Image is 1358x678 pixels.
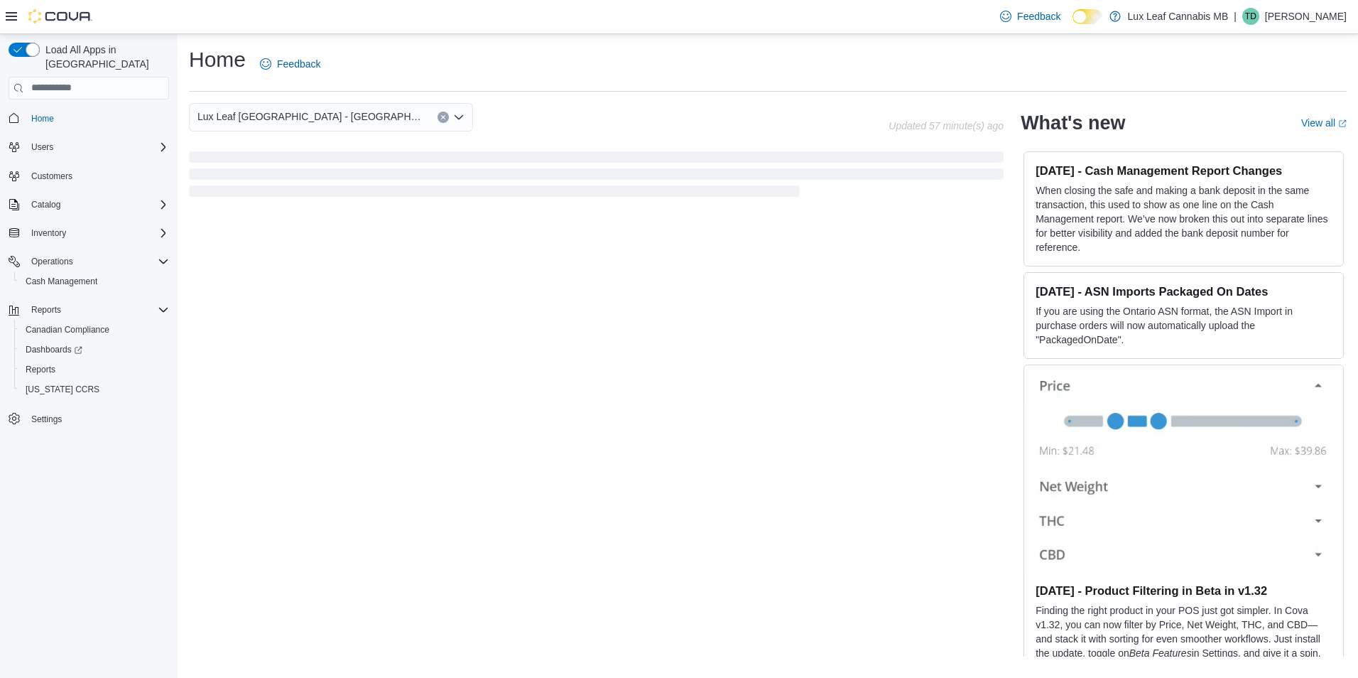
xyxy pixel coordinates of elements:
nav: Complex example [9,102,169,466]
button: Inventory [3,223,175,243]
input: Dark Mode [1072,9,1102,24]
span: Operations [26,253,169,270]
h3: [DATE] - ASN Imports Packaged On Dates [1036,284,1332,298]
span: Loading [189,154,1004,200]
span: Users [26,139,169,156]
button: Inventory [26,225,72,242]
em: Beta Features [1129,647,1192,659]
a: Cash Management [20,273,103,290]
span: Canadian Compliance [26,324,109,335]
button: Catalog [3,195,175,215]
span: Dashboards [26,344,82,355]
a: Feedback [994,2,1066,31]
p: | [1234,8,1237,25]
span: Catalog [31,199,60,210]
button: Catalog [26,196,66,213]
button: Settings [3,408,175,429]
h3: [DATE] - Product Filtering in Beta in v1.32 [1036,583,1332,598]
span: Settings [31,414,62,425]
span: Reports [26,364,55,375]
span: Reports [26,301,169,318]
button: Operations [26,253,79,270]
h1: Home [189,45,246,74]
span: Load All Apps in [GEOGRAPHIC_DATA] [40,43,169,71]
span: Dashboards [20,341,169,358]
span: Reports [20,361,169,378]
p: If you are using the Ontario ASN format, the ASN Import in purchase orders will now automatically... [1036,304,1332,347]
span: Home [31,113,54,124]
button: Users [26,139,59,156]
span: Settings [26,409,169,427]
a: Feedback [254,50,326,78]
p: When closing the safe and making a bank deposit in the same transaction, this used to show as one... [1036,183,1332,254]
button: Users [3,137,175,157]
span: [US_STATE] CCRS [26,384,99,395]
button: Operations [3,252,175,271]
p: Updated 57 minute(s) ago [889,120,1004,131]
button: Clear input [438,112,449,123]
a: Dashboards [14,340,175,360]
span: Customers [26,167,169,185]
button: Customers [3,166,175,186]
a: Reports [20,361,61,378]
button: Reports [3,300,175,320]
span: Canadian Compliance [20,321,169,338]
button: Reports [14,360,175,380]
span: Lux Leaf [GEOGRAPHIC_DATA] - [GEOGRAPHIC_DATA] [197,108,423,125]
a: Customers [26,168,78,185]
svg: External link [1338,119,1347,128]
div: Theo Dorge [1242,8,1259,25]
p: Lux Leaf Cannabis MB [1128,8,1229,25]
span: Feedback [1017,9,1060,23]
button: Cash Management [14,271,175,291]
a: Dashboards [20,341,88,358]
a: [US_STATE] CCRS [20,381,105,398]
a: View allExternal link [1301,117,1347,129]
span: Feedback [277,57,320,71]
a: Home [26,110,60,127]
span: Inventory [26,225,169,242]
img: Cova [28,9,92,23]
button: Home [3,108,175,129]
button: Reports [26,301,67,318]
span: Users [31,141,53,153]
button: Open list of options [453,112,465,123]
p: [PERSON_NAME] [1265,8,1347,25]
h3: [DATE] - Cash Management Report Changes [1036,163,1332,178]
span: Operations [31,256,73,267]
a: Settings [26,411,67,428]
span: Cash Management [20,273,169,290]
button: Canadian Compliance [14,320,175,340]
span: Customers [31,171,72,182]
a: Canadian Compliance [20,321,115,338]
h2: What's new [1021,112,1125,134]
span: Washington CCRS [20,381,169,398]
button: [US_STATE] CCRS [14,380,175,399]
span: Home [26,109,169,127]
p: Finding the right product in your POS just got simpler. In Cova v1.32, you can now filter by Pric... [1036,603,1332,674]
span: TD [1245,8,1256,25]
span: Reports [31,304,61,316]
span: Cash Management [26,276,97,287]
span: Catalog [26,196,169,213]
span: Inventory [31,227,66,239]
